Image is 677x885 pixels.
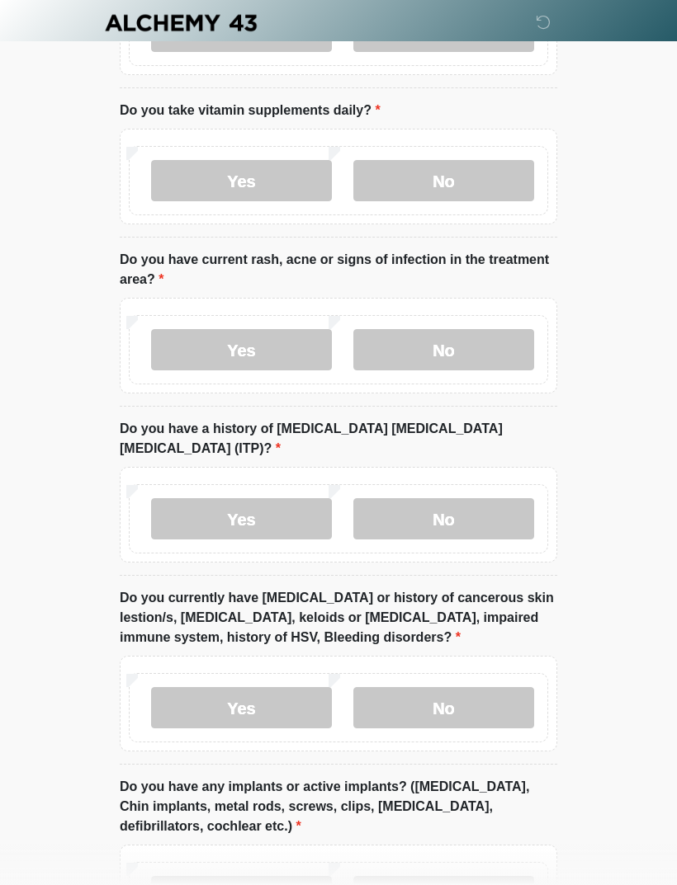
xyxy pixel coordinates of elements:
label: Do you have a history of [MEDICAL_DATA] [MEDICAL_DATA] [MEDICAL_DATA] (ITP)? [120,419,557,459]
label: No [353,687,534,728]
label: Yes [151,687,332,728]
label: Do you have current rash, acne or signs of infection in the treatment area? [120,250,557,290]
label: Do you currently have [MEDICAL_DATA] or history of cancerous skin lestion/s, [MEDICAL_DATA], kelo... [120,588,557,647]
label: Yes [151,160,332,201]
label: Yes [151,498,332,539]
label: Do you take vitamin supplements daily? [120,101,381,120]
label: No [353,160,534,201]
label: No [353,329,534,370]
label: Do you have any implants or active implants? ([MEDICAL_DATA], Chin implants, metal rods, screws, ... [120,777,557,836]
img: Alchemy 43 Logo [103,12,258,33]
label: No [353,498,534,539]
label: Yes [151,329,332,370]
